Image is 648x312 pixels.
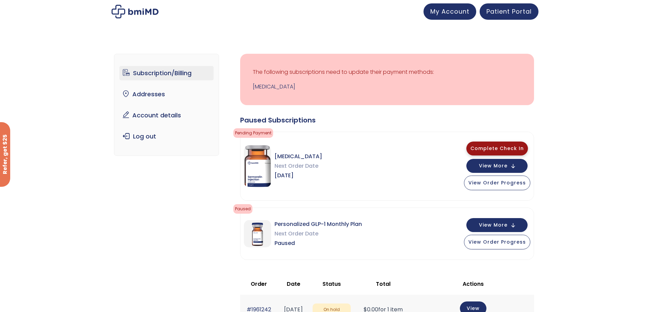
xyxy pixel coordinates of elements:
[253,82,521,92] a: [MEDICAL_DATA]
[244,145,271,187] img: Sermorelin
[463,280,484,288] span: Actions
[244,220,271,247] img: Personalized GLP-1 Monthly Plan
[251,280,267,288] span: Order
[233,204,252,214] span: Paused
[233,128,273,138] span: Pending Payment
[430,7,469,16] span: My Account
[486,7,532,16] span: Patient Portal
[119,108,214,122] a: Account details
[287,280,300,288] span: Date
[479,164,508,168] span: View More
[464,235,530,249] button: View Order Progress
[468,239,526,245] span: View Order Progress
[423,3,476,20] a: My Account
[322,280,341,288] span: Status
[275,161,322,171] span: Next Order Date
[275,239,362,248] span: Paused
[464,176,530,190] button: View Order Progress
[119,129,214,144] a: Log out
[119,87,214,101] a: Addresses
[112,5,159,18] img: My account
[376,280,391,288] span: Total
[275,219,362,229] span: Personalized GLP-1 Monthly Plan
[479,223,508,227] span: View More
[275,152,322,161] span: [MEDICAL_DATA]
[466,159,528,173] button: View More
[466,218,528,232] button: View More
[253,67,521,77] p: The following subscriptions need to update their payment methods:
[466,142,528,155] button: Complete Check In
[275,229,362,239] span: Next Order Date
[114,54,219,156] nav: Account pages
[470,145,524,152] span: Complete Check In
[480,3,538,20] a: Patient Portal
[119,66,214,80] a: Subscription/Billing
[468,179,526,186] span: View Order Progress
[275,171,322,180] span: [DATE]
[240,115,534,125] div: Paused Subscriptions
